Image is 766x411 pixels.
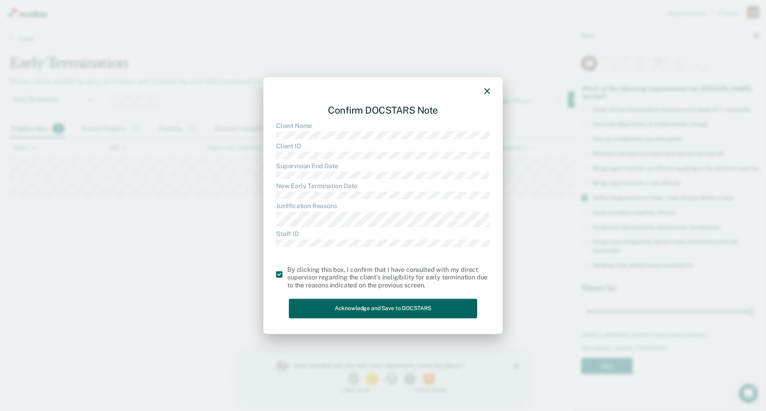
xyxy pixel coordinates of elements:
button: 3 [145,22,159,33]
button: 2 [125,22,141,33]
dt: Client Name [276,122,490,130]
img: Profile image for Kim [35,8,48,21]
dt: New Early Termination Date [276,183,490,190]
div: 5 - Extremely [175,36,251,41]
div: By clicking this box, I confirm that I have consulted with my direct supervisor regarding the cli... [287,266,490,289]
div: Confirm DOCSTARS Note [276,98,490,122]
div: 1 - Not at all [54,36,130,41]
button: 5 [182,22,198,33]
button: 1 [107,22,121,33]
div: Close survey [274,12,278,17]
dt: Supervision End Date [276,162,490,170]
div: How satisfied are you with your experience using Recidiviz? [54,10,239,18]
button: 4 [164,22,178,33]
dt: Staff ID [276,230,490,238]
dt: Justification Reasons [276,203,490,210]
button: Acknowledge and Save to DOCSTARS [289,299,477,318]
dt: Client ID [276,142,490,150]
